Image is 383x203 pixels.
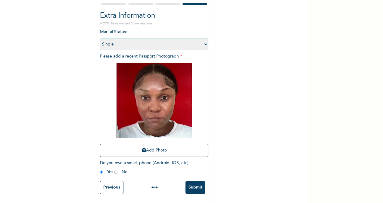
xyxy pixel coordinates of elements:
span: Do you own a smart-phone (Android, iOS, etc) : Yes No [100,161,190,174]
p: NOTE: Fields marked (*) are required [100,21,208,26]
input: Submit [185,181,205,194]
div: 4 / 4 [123,184,185,191]
img: Crop [117,63,192,138]
h2: Extra Information [100,11,208,21]
input: Previous [100,181,123,194]
span: Marital Status : [100,30,208,46]
button: Add Photo [100,144,208,157]
span: Please add a recent Passport Photograph [100,54,208,160]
